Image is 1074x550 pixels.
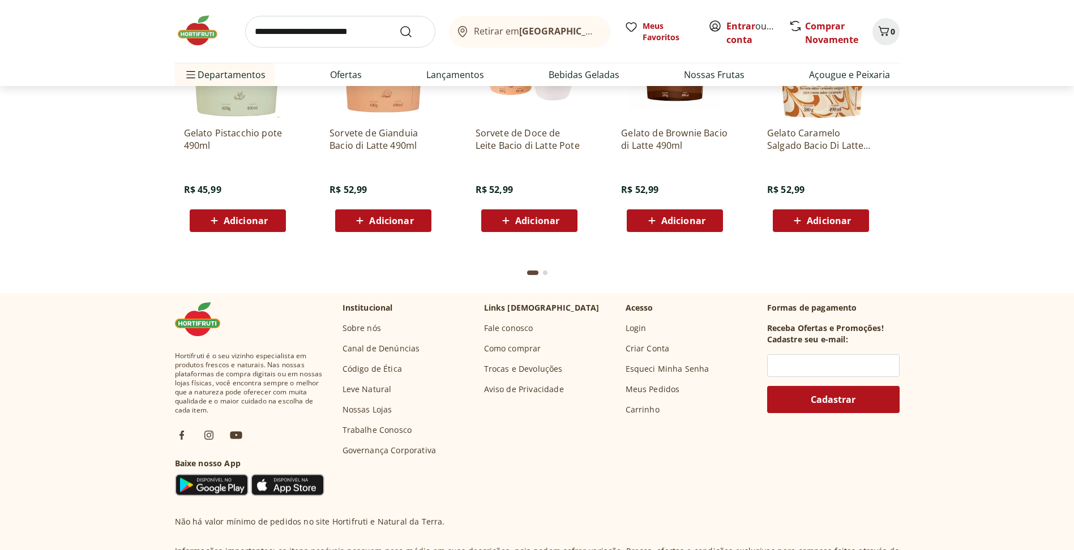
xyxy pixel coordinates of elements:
a: Canal de Denúncias [343,343,420,354]
a: Trocas e Devoluções [484,363,563,375]
a: Governança Corporativa [343,445,437,456]
a: Ofertas [330,68,362,81]
a: Fale conosco [484,323,533,334]
a: Entrar [726,20,755,32]
span: R$ 45,99 [184,183,221,196]
p: Não há valor mínimo de pedidos no site Hortifruti e Natural da Terra. [175,516,445,527]
p: Formas de pagamento [767,302,900,313]
span: R$ 52,99 [767,183,805,196]
span: Retirar em [474,26,599,36]
a: Criar Conta [626,343,670,354]
button: Current page from fs-carousel [525,259,541,286]
button: Adicionar [773,209,869,232]
a: Sorvete de Gianduia Bacio di Latte 490ml [330,127,437,152]
span: Hortifruti é o seu vizinho especialista em produtos frescos e naturais. Nas nossas plataformas de... [175,351,324,415]
button: Adicionar [190,209,286,232]
img: fb [175,428,189,442]
span: Adicionar [369,216,413,225]
a: Açougue e Peixaria [809,68,890,81]
h3: Baixe nosso App [175,458,324,469]
span: ou [726,19,777,46]
p: Acesso [626,302,653,313]
button: Carrinho [872,18,900,45]
span: R$ 52,99 [476,183,513,196]
a: Nossas Frutas [684,68,744,81]
a: Sobre nós [343,323,381,334]
span: 0 [891,26,895,37]
img: App Store Icon [251,474,324,496]
button: Adicionar [335,209,431,232]
a: Criar conta [726,20,789,46]
span: Meus Favoritos [643,20,695,43]
p: Links [DEMOGRAPHIC_DATA] [484,302,600,313]
span: Adicionar [807,216,851,225]
a: Aviso de Privacidade [484,384,564,395]
span: R$ 52,99 [621,183,658,196]
a: Leve Natural [343,384,392,395]
b: [GEOGRAPHIC_DATA]/[GEOGRAPHIC_DATA] [519,25,710,37]
button: Adicionar [627,209,723,232]
a: Lançamentos [426,68,484,81]
a: Bebidas Geladas [549,68,619,81]
button: Cadastrar [767,386,900,413]
span: Adicionar [224,216,268,225]
a: Código de Ética [343,363,402,375]
span: Adicionar [661,216,705,225]
a: Gelato de Brownie Bacio di Latte 490ml [621,127,729,152]
a: Meus Pedidos [626,384,680,395]
p: Institucional [343,302,393,313]
a: Login [626,323,647,334]
a: Sorvete de Doce de Leite Bacio di Latte Pote [476,127,583,152]
a: Como comprar [484,343,541,354]
button: Go to page 2 from fs-carousel [541,259,550,286]
a: Gelato Pistacchio pote 490ml [184,127,292,152]
a: Esqueci Minha Senha [626,363,709,375]
button: Adicionar [481,209,577,232]
a: Gelato Caramelo Salgado Bacio Di Latte pote 490ml [767,127,875,152]
span: Departamentos [184,61,266,88]
img: Hortifruti [175,14,232,48]
img: Google Play Icon [175,474,249,496]
span: Cadastrar [811,395,855,404]
img: Hortifruti [175,302,232,336]
a: Carrinho [626,404,660,415]
input: search [245,16,435,48]
span: R$ 52,99 [330,183,367,196]
img: ytb [229,428,243,442]
a: Comprar Novamente [805,20,858,46]
button: Retirar em[GEOGRAPHIC_DATA]/[GEOGRAPHIC_DATA] [449,16,611,48]
a: Meus Favoritos [624,20,695,43]
a: Trabalhe Conosco [343,424,412,436]
span: Adicionar [515,216,559,225]
a: Nossas Lojas [343,404,392,415]
img: ig [202,428,216,442]
h3: Receba Ofertas e Promoções! [767,323,884,334]
button: Menu [184,61,198,88]
button: Submit Search [399,25,426,38]
h3: Cadastre seu e-mail: [767,334,848,345]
